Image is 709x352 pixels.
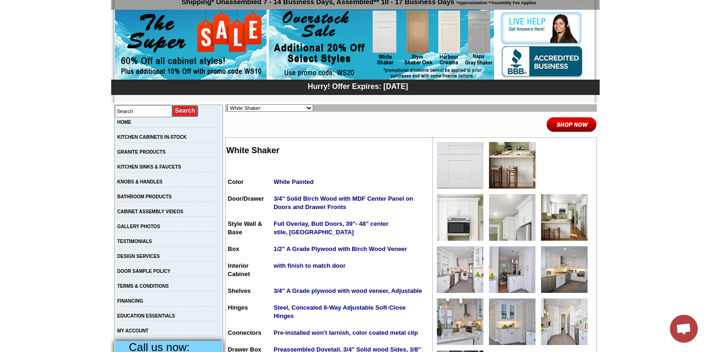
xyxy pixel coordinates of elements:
a: FINANCING [117,298,143,304]
strong: Pre-installed won't tarnish, color coated metal clip [274,329,418,336]
span: Box [228,245,240,252]
div: Hurry! Offer Expires: [DATE] [116,81,600,91]
a: GRANITE PRODUCTS [117,149,166,155]
span: Door/Drawer [228,195,264,202]
a: MY ACCOUNT [117,328,148,333]
strong: 1/2" A Grade Plywood with Birch Wood Veneer [274,245,407,252]
span: Color [228,178,244,185]
a: CABINET ASSEMBLY VIDEOS [117,209,183,214]
div: Open chat [670,315,698,343]
span: Connectors [228,329,261,336]
a: EDUCATION ESSENTIALS [117,313,175,318]
a: TESTIMONIALS [117,239,152,244]
a: HOME [117,120,131,125]
a: TERMS & CONDITIONS [117,284,169,289]
a: DESIGN SERVICES [117,254,160,259]
strong: 3/4" A Grade plywood with wood veneer, Adjustable [274,287,422,294]
strong: with finish to match door [274,262,346,269]
span: Hinges [228,304,248,311]
strong: Steel, Concealed 6-Way Adjustable Soft-Close Hinges [274,304,406,319]
a: DOOR SAMPLE POLICY [117,269,170,274]
strong: 3/4" Solid Birch Wood with MDF Center Panel on Doors and Drawer Fronts [274,195,413,210]
a: GALLERY PHOTOS [117,224,160,229]
a: KITCHEN SINKS & FAUCETS [117,164,181,169]
a: KITCHEN CABINETS IN-STOCK [117,135,187,140]
a: KNOBS & HANDLES [117,179,162,184]
a: BATHROOM PRODUCTS [117,194,172,199]
h2: White Shaker [227,146,431,156]
span: Style Wall & Base [228,220,262,236]
input: Submit [172,105,199,117]
span: Shelves [228,287,251,294]
strong: Full Overlay, Butt Doors, 39"- 48" center stile, [GEOGRAPHIC_DATA] [274,220,388,236]
span: Interior Cabinet [228,262,250,278]
strong: White Painted [274,178,314,185]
